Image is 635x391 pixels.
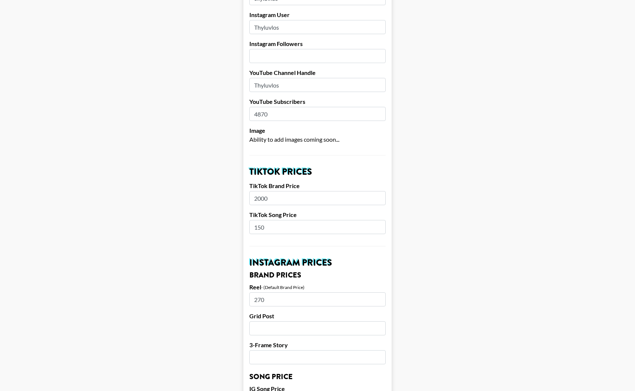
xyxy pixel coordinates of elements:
[249,69,386,76] label: YouTube Channel Handle
[249,127,386,134] label: Image
[249,341,386,349] label: 3-Frame Story
[249,40,386,47] label: Instagram Followers
[249,211,386,218] label: TikTok Song Price
[249,98,386,105] label: YouTube Subscribers
[249,136,339,143] span: Ability to add images coming soon...
[249,182,386,190] label: TikTok Brand Price
[249,258,386,267] h2: Instagram Prices
[249,283,261,291] label: Reel
[249,11,386,19] label: Instagram User
[249,167,386,176] h2: TikTok Prices
[249,312,386,320] label: Grid Post
[261,285,305,290] div: - (Default Brand Price)
[249,373,386,381] h3: Song Price
[249,272,386,279] h3: Brand Prices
